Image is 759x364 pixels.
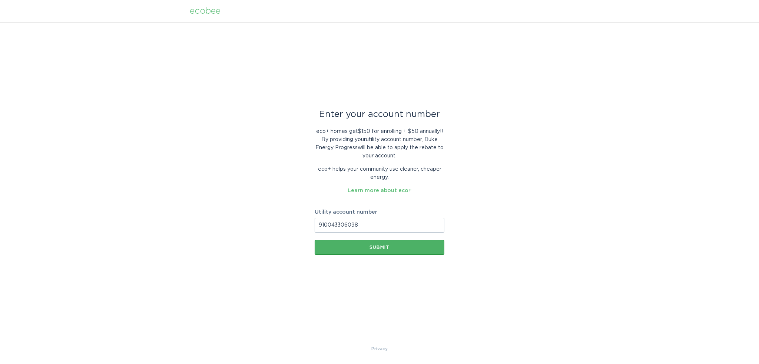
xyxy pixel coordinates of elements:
div: Submit [318,245,441,250]
a: Privacy Policy & Terms of Use [371,345,388,353]
a: Learn more about eco+ [348,188,412,193]
button: Submit [315,240,444,255]
label: Utility account number [315,210,444,215]
p: eco+ homes get $150 for enrolling + $50 annually! ! By providing your utility account number , Du... [315,127,444,160]
div: ecobee [190,7,221,15]
div: Enter your account number [315,110,444,118]
p: eco+ helps your community use cleaner, cheaper energy. [315,165,444,181]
